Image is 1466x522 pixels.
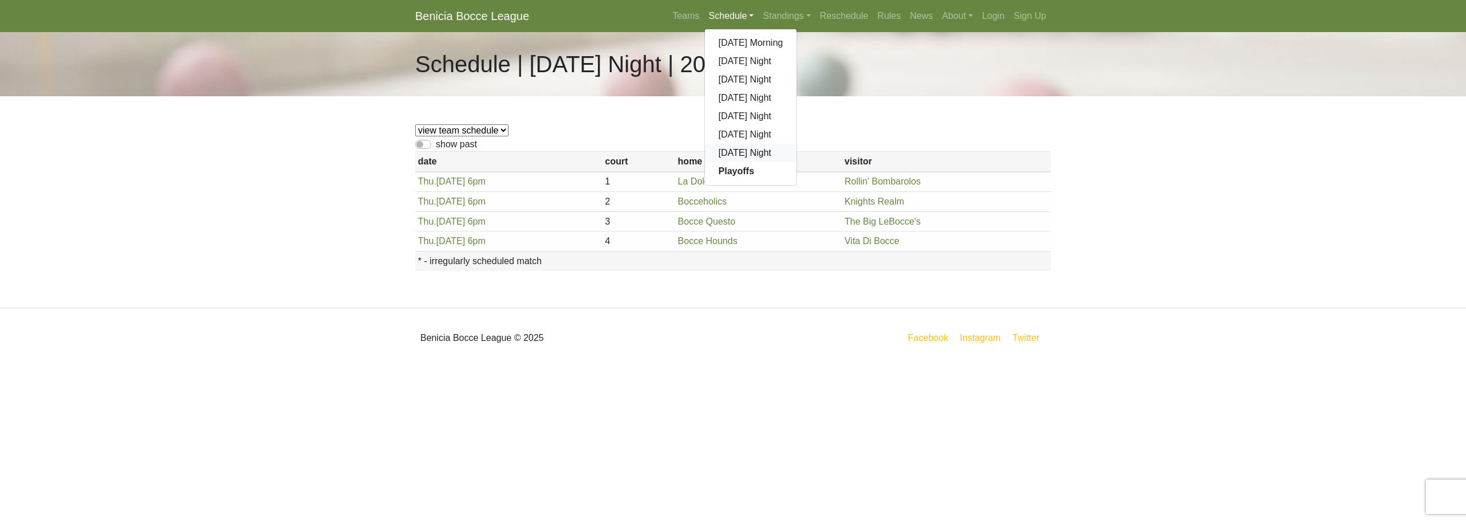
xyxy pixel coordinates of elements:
[705,34,797,52] a: [DATE] Morning
[906,331,951,345] a: Facebook
[602,192,675,212] td: 2
[957,331,1003,345] a: Instagram
[705,125,797,144] a: [DATE] Night
[758,5,815,28] a: Standings
[978,5,1009,28] a: Login
[845,176,921,186] a: Rollin' Bombarolos
[418,176,436,186] span: Thu.
[418,176,486,186] a: Thu.[DATE] 6pm
[705,89,797,107] a: [DATE] Night
[1009,5,1051,28] a: Sign Up
[418,217,486,226] a: Thu.[DATE] 6pm
[845,236,900,246] a: Vita Di Bocce
[418,197,486,206] a: Thu.[DATE] 6pm
[415,5,529,28] a: Benicia Bocce League
[719,166,754,176] strong: Playoffs
[415,251,1051,270] th: * - irregularly scheduled match
[602,172,675,192] td: 1
[418,236,436,246] span: Thu.
[845,197,904,206] a: Knights Realm
[418,197,436,206] span: Thu.
[602,152,675,172] th: court
[415,152,602,172] th: date
[705,52,797,70] a: [DATE] Night
[705,162,797,180] a: Playoffs
[905,5,937,28] a: News
[602,231,675,252] td: 4
[873,5,905,28] a: Rules
[705,144,797,162] a: [DATE] Night
[436,138,477,151] label: show past
[668,5,704,28] a: Teams
[705,70,797,89] a: [DATE] Night
[937,5,978,28] a: About
[1010,331,1049,345] a: Twitter
[602,211,675,231] td: 3
[842,152,1051,172] th: visitor
[704,5,759,28] a: Schedule
[678,176,732,186] a: La Dolce Vita
[815,5,873,28] a: Reschedule
[418,236,486,246] a: Thu.[DATE] 6pm
[418,217,436,226] span: Thu.
[705,107,797,125] a: [DATE] Night
[678,217,736,226] a: Bocce Questo
[415,50,731,78] h1: Schedule | [DATE] Night | 2025
[704,29,798,186] div: Schedule
[845,217,921,226] a: The Big LeBocce's
[675,152,842,172] th: home
[407,317,733,359] div: Benicia Bocce League © 2025
[678,197,727,206] a: Bocceholics
[678,236,738,246] a: Bocce Hounds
